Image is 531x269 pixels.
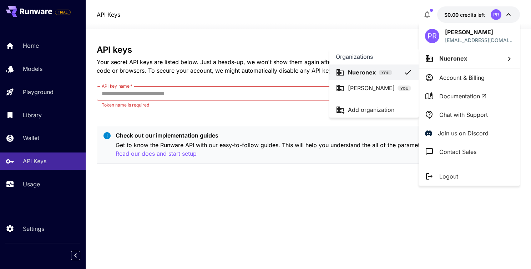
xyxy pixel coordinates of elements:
[379,70,392,76] span: YOU
[348,84,395,92] p: [PERSON_NAME]
[336,52,373,61] p: Organizations
[348,68,376,77] p: Nueronex
[398,86,411,91] span: YOU
[348,105,394,114] p: Add organization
